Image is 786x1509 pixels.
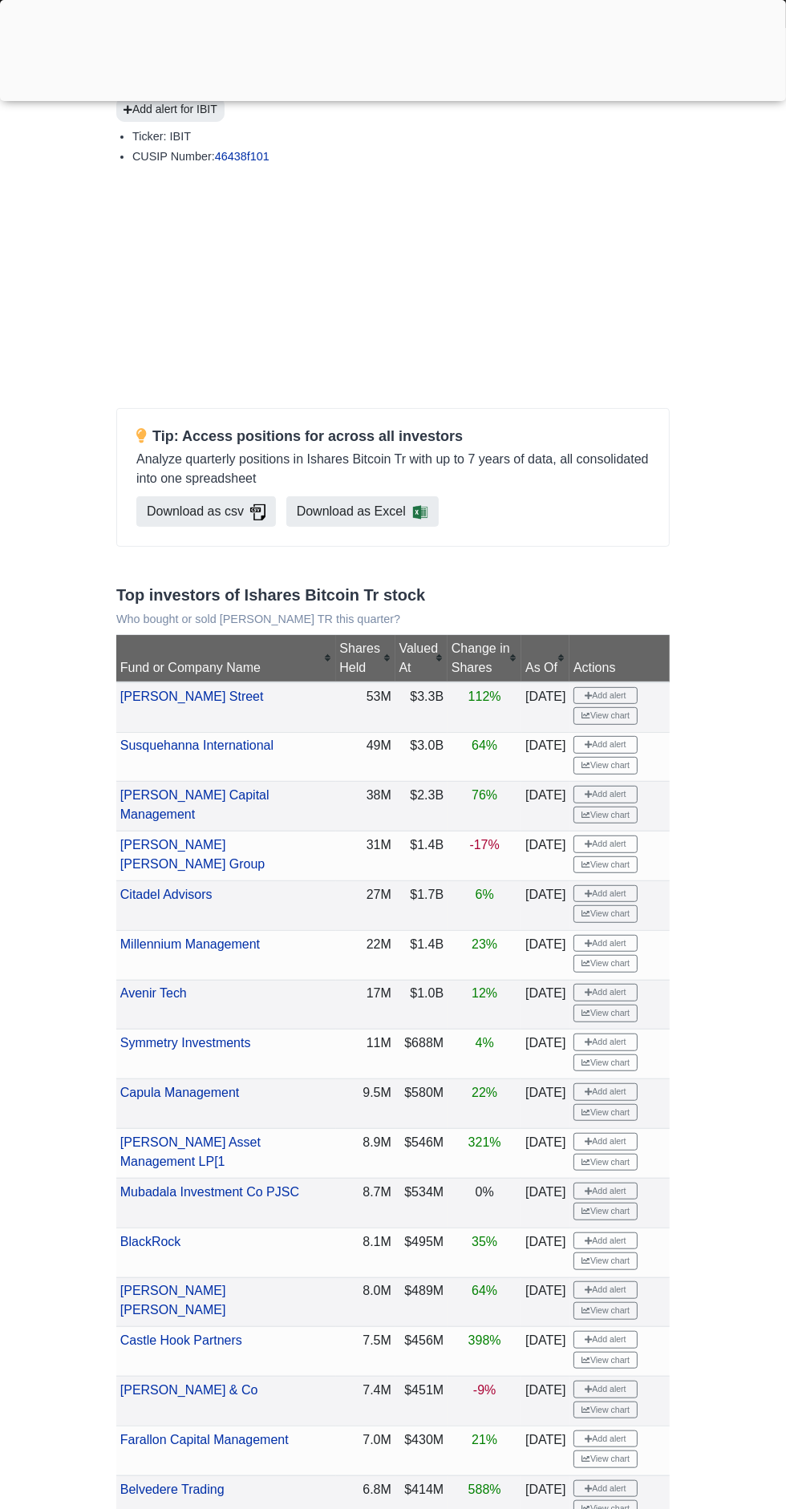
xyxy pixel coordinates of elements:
th: Actions: No sort applied, sorting is disabled [569,635,670,682]
td: $430M [395,1426,448,1475]
span: 0% [476,1185,494,1199]
a: View chart [573,757,638,775]
span: 64% [472,1284,497,1297]
td: [DATE] [521,682,569,732]
a: Capula Management [120,1086,240,1099]
div: Fund or Company Name [120,658,332,678]
td: [DATE] [521,1129,569,1179]
button: Add alert [573,1381,638,1398]
td: $3.0B [395,732,448,782]
a: [PERSON_NAME] & Co [120,1383,258,1397]
td: $2.3B [395,782,448,831]
a: Download as csv [136,496,276,527]
td: [DATE] [521,930,569,980]
li: CUSIP Number: [132,148,670,164]
td: [DATE] [521,1277,569,1327]
a: View chart [573,856,638,874]
a: Susquehanna International [120,738,273,752]
td: $1.4B [395,831,448,881]
td: 53M [336,682,395,732]
td: [DATE] [521,1377,569,1426]
div: Valued At [399,639,444,678]
button: Add alert [573,1034,638,1051]
span: 21% [472,1433,497,1446]
td: [DATE] [521,1178,569,1228]
td: 38M [336,782,395,831]
a: Download as Excel [286,496,439,527]
a: View chart [573,1154,638,1171]
p: Who bought or sold [PERSON_NAME] TR this quarter? [116,613,670,626]
div: As Of [525,658,565,678]
span: 6% [476,888,494,901]
a: View chart [573,1005,638,1022]
td: $688M [395,1030,448,1079]
h4: Tip: Access positions for across all investors [136,428,650,446]
a: View chart [573,955,638,973]
button: Add alert [573,835,638,853]
a: 46438f101 [215,150,269,163]
a: [PERSON_NAME] [PERSON_NAME] [120,1284,226,1317]
a: View chart [573,1302,638,1320]
td: 8.7M [336,1178,395,1228]
a: [PERSON_NAME] Asset Management LP[1 [120,1135,261,1168]
td: $489M [395,1277,448,1327]
td: [DATE] [521,831,569,881]
button: Add alert [573,1232,638,1250]
td: $451M [395,1377,448,1426]
a: [PERSON_NAME] [PERSON_NAME] Group [120,838,265,871]
th: Change in Shares: No sort applied, activate to apply an ascending sort [448,635,521,682]
button: Add alert [573,1083,638,1101]
a: Symmetry Investments [120,1036,251,1050]
td: 22M [336,930,395,980]
li: Ticker: IBIT [132,128,670,144]
span: 76% [472,788,497,802]
td: 9.5M [336,1079,395,1129]
a: View chart [573,1252,638,1270]
td: [DATE] [521,881,569,931]
div: Actions [573,658,666,678]
span: 64% [472,738,497,752]
td: [DATE] [521,782,569,831]
button: Add alert [573,687,638,705]
button: Add alert [573,1430,638,1448]
span: 4% [476,1036,494,1050]
td: $456M [395,1327,448,1377]
a: View chart [573,1104,638,1122]
button: Add alert [573,1281,638,1299]
div: Shares Held [339,639,391,678]
a: Mubadala Investment Co PJSC [120,1185,299,1199]
th: As Of: No sort applied, activate to apply an ascending sort [521,635,569,682]
td: 8.1M [336,1228,395,1277]
span: 35% [472,1235,497,1248]
span: 12% [472,986,497,1000]
a: View chart [573,1450,638,1468]
button: Add alert [573,1133,638,1151]
a: View chart [573,707,638,725]
td: 27M [336,881,395,931]
button: Add alert [573,1331,638,1349]
td: 7.5M [336,1327,395,1377]
a: View chart [573,1054,638,1072]
td: [DATE] [521,1030,569,1079]
span: 398% [468,1333,501,1347]
h3: Top investors of Ishares Bitcoin Tr stock [116,585,670,605]
td: 8.0M [336,1277,395,1327]
button: Add alert [573,935,638,953]
td: $1.7B [395,881,448,931]
span: 588% [468,1483,501,1496]
img: Download consolidated filings csv [250,504,265,520]
td: $3.3B [395,682,448,732]
img: Download consolidated filings xlsx [412,504,428,520]
a: Millennium Management [120,937,260,951]
a: View chart [573,1402,638,1419]
button: Add alert [573,786,638,803]
span: -9% [473,1383,496,1397]
a: View chart [573,1352,638,1369]
button: Add alert [573,1480,638,1498]
span: -17% [469,838,499,852]
a: [PERSON_NAME] Street [120,690,264,703]
a: Farallon Capital Management [120,1433,289,1446]
td: 8.9M [336,1129,395,1179]
td: [DATE] [521,1327,569,1377]
td: $546M [395,1129,448,1179]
